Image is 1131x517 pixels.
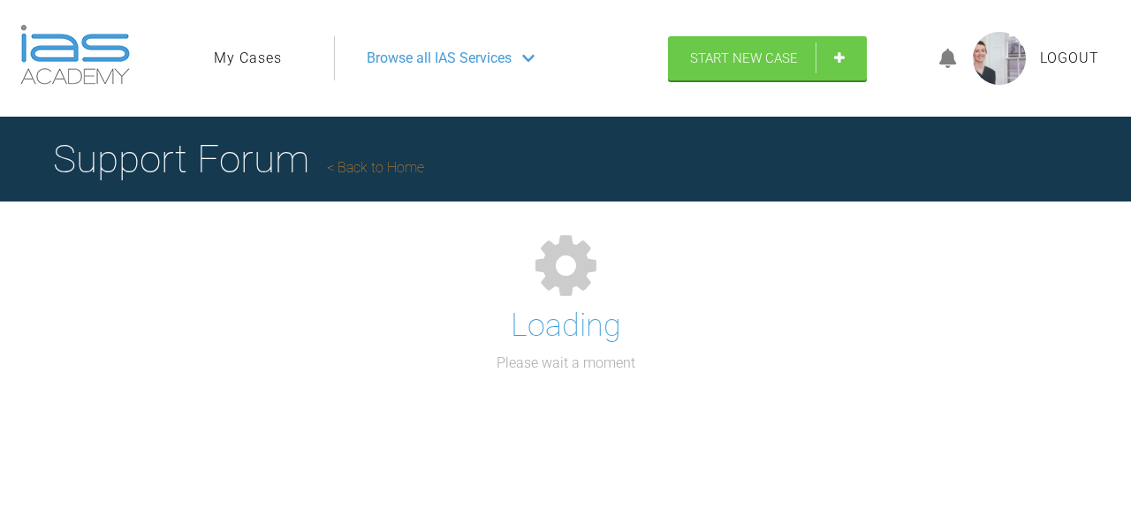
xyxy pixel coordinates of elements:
[1040,47,1099,70] a: Logout
[53,128,424,190] h1: Support Forum
[327,159,424,176] a: Back to Home
[497,352,635,375] p: Please wait a moment
[668,36,867,80] a: Start New Case
[214,47,282,70] a: My Cases
[20,25,130,85] img: logo-light.3e3ef733.png
[367,47,512,70] span: Browse all IAS Services
[973,32,1026,85] img: profile.png
[511,300,621,352] h1: Loading
[690,50,798,66] span: Start New Case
